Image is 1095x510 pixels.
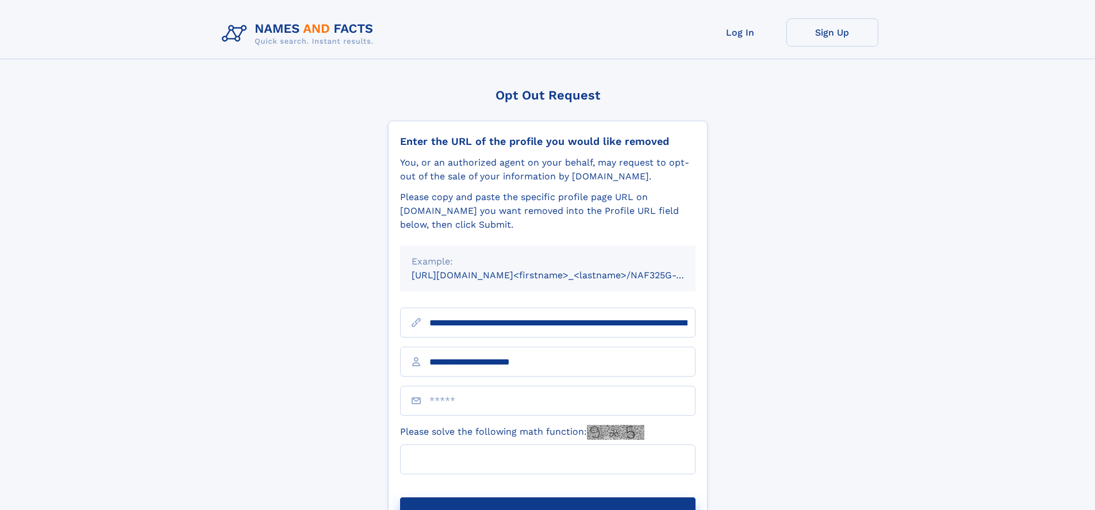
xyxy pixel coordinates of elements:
[400,425,644,440] label: Please solve the following math function:
[400,135,696,148] div: Enter the URL of the profile you would like removed
[400,190,696,232] div: Please copy and paste the specific profile page URL on [DOMAIN_NAME] you want removed into the Pr...
[786,18,878,47] a: Sign Up
[412,255,684,269] div: Example:
[388,88,708,102] div: Opt Out Request
[400,156,696,183] div: You, or an authorized agent on your behalf, may request to opt-out of the sale of your informatio...
[694,18,786,47] a: Log In
[217,18,383,49] img: Logo Names and Facts
[412,270,717,281] small: [URL][DOMAIN_NAME]<firstname>_<lastname>/NAF325G-xxxxxxxx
